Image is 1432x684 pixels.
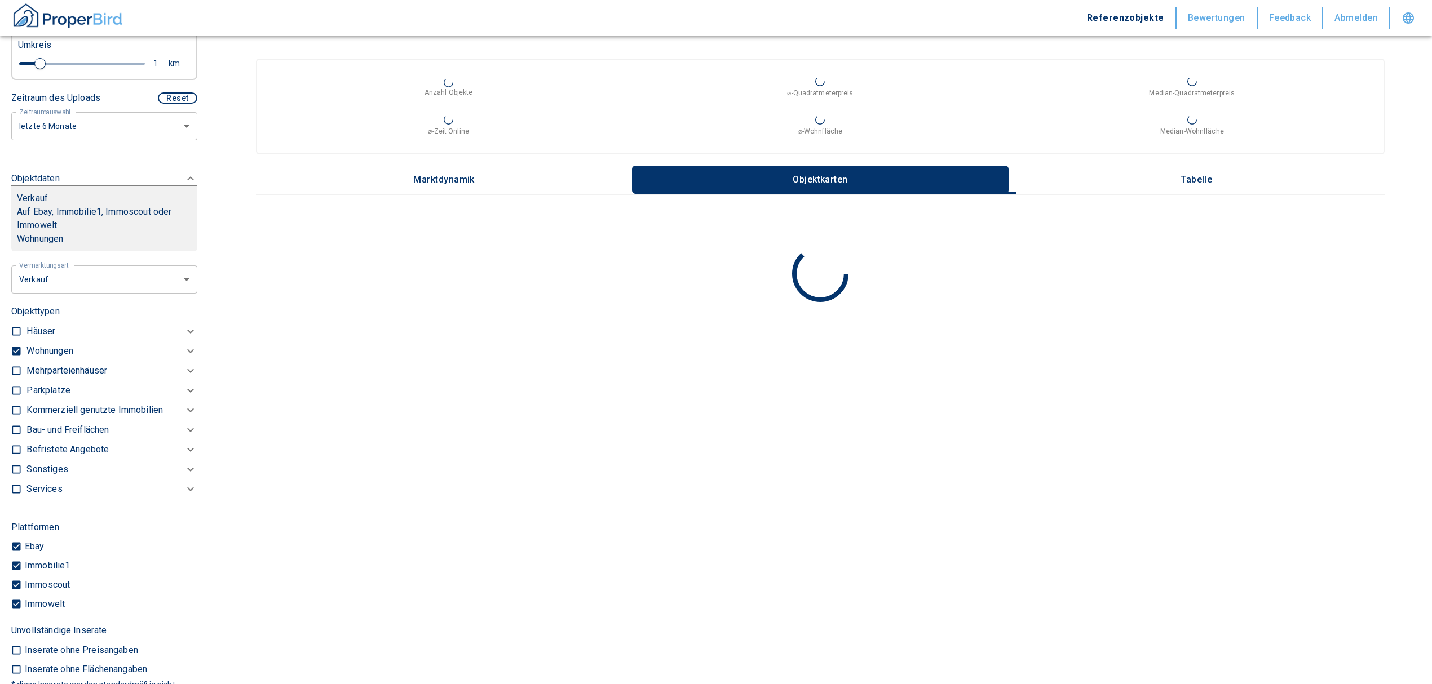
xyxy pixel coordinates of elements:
p: Ebay [22,542,45,551]
p: Auf Ebay, Immobilie1, Immoscout oder Immowelt [17,205,192,232]
p: Parkplätze [26,384,70,397]
p: Plattformen [11,521,59,534]
p: Inserate ohne Flächenangaben [22,665,147,674]
div: Kommerziell genutzte Immobilien [26,401,197,420]
div: Bau- und Freiflächen [26,420,197,440]
div: letzte 6 Monate [11,264,197,294]
div: Parkplätze [26,381,197,401]
p: Anzahl Objekte [425,87,473,97]
img: ProperBird Logo and Home Button [11,2,124,30]
p: Zeitraum des Uploads [11,91,100,105]
p: Marktdynamik [413,175,475,185]
div: letzte 6 Monate [11,111,197,141]
p: Immobilie1 [22,561,70,570]
p: Wohnungen [17,232,192,246]
p: Bau- und Freiflächen [26,423,109,437]
div: ObjektdatenVerkaufAuf Ebay, Immobilie1, Immoscout oder ImmoweltWohnungen [11,161,197,263]
p: ⌀-Zeit Online [428,126,469,136]
button: 1km [149,55,185,72]
p: ⌀-Quadratmeterpreis [787,88,853,98]
p: Objektdaten [11,172,60,185]
p: Häuser [26,325,55,338]
p: Immoscout [22,580,70,589]
div: Wohnungen [26,341,197,361]
div: Befristete Angebote [26,440,197,460]
button: Referenzobjekte [1076,7,1177,29]
div: Sonstiges [26,460,197,479]
p: Verkauf [17,192,48,205]
p: Mehrparteienhäuser [26,364,107,377]
p: Objektkarten [792,175,848,185]
button: Bewertungen [1177,7,1258,29]
div: Mehrparteienhäuser [26,361,197,381]
p: Median-Wohnfläche [1160,126,1224,136]
p: Befristete Angebote [26,443,109,456]
p: Inserate ohne Preisangaben [22,646,138,655]
p: Tabelle [1168,175,1225,185]
div: Häuser [26,322,197,341]
button: Feedback [1258,7,1324,29]
p: Median-Quadratmeterpreis [1149,88,1235,98]
p: Services [26,482,62,496]
p: Unvollständige Inserate [11,624,107,637]
button: ProperBird Logo and Home Button [11,2,124,34]
div: km [172,56,182,70]
p: Kommerziell genutzte Immobilien [26,403,163,417]
p: Immowelt [22,599,65,609]
button: Reset [158,92,197,104]
p: ⌀-Wohnfläche [798,126,842,136]
div: Services [26,479,197,499]
div: wrapped label tabs example [256,166,1385,194]
p: Umkreis [18,38,51,52]
p: Sonstiges [26,463,68,476]
p: Wohnungen [26,344,73,358]
div: 1 [152,56,172,70]
p: Objekttypen [11,305,197,318]
button: Abmelden [1323,7,1390,29]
